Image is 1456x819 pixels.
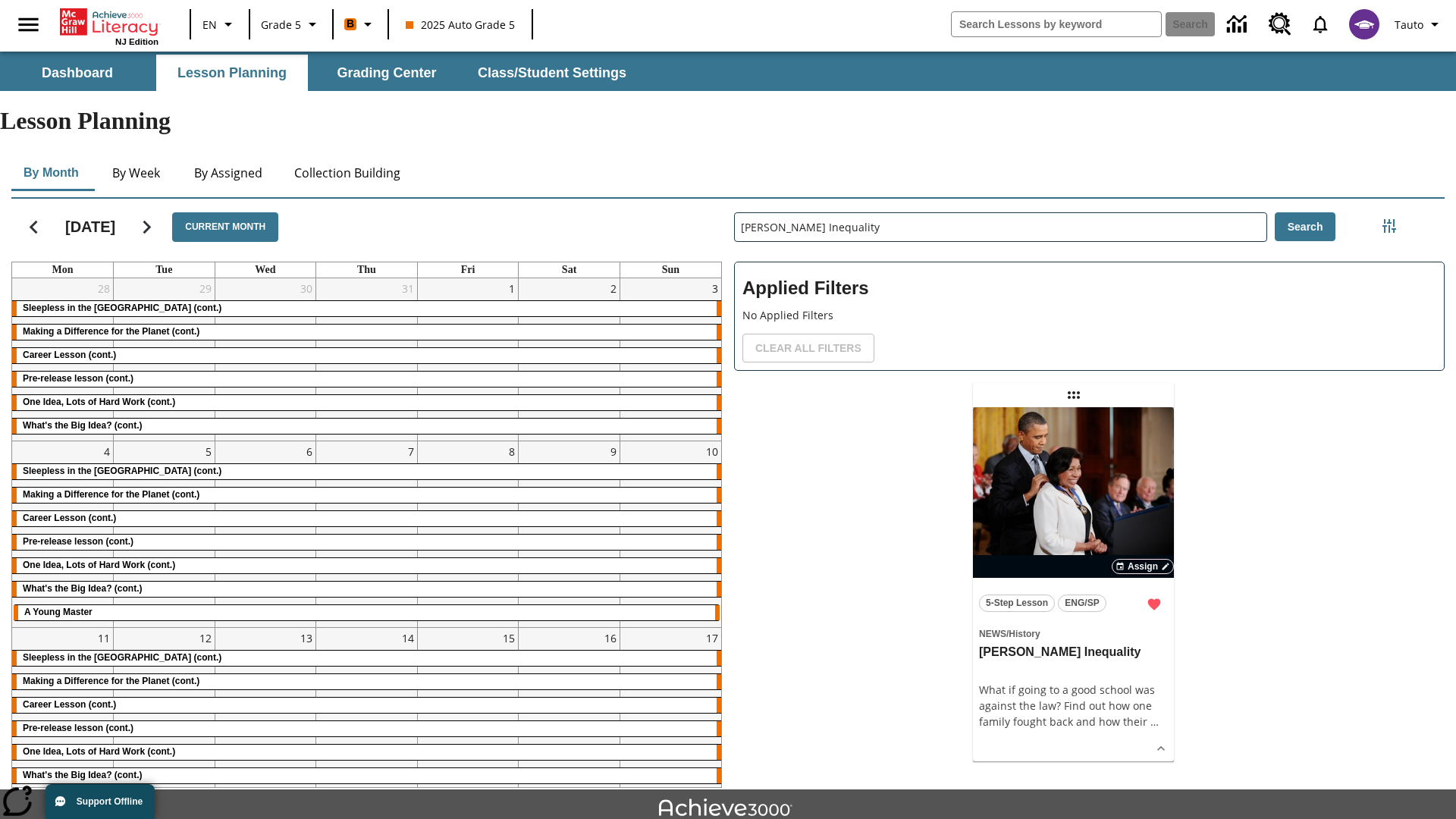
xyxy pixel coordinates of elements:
[24,607,93,617] span: A Young Master
[12,511,721,526] div: Career Lesson (cont.)
[1260,4,1301,45] a: Resource Center, Will open in new tab
[979,595,1055,612] button: 5-Step Lesson
[722,193,1445,788] div: Search
[12,278,114,441] td: July 28, 2025
[77,796,143,807] span: Support Offline
[297,628,315,648] a: August 13, 2025
[311,55,463,91] button: Grading Center
[23,536,133,547] span: Pre-release lesson (cont.)
[620,441,721,627] td: August 10, 2025
[316,441,418,627] td: August 7, 2025
[519,278,620,441] td: August 2, 2025
[49,262,77,278] a: Monday
[734,262,1445,371] div: Applied Filters
[347,14,354,33] span: B
[303,441,315,462] a: August 6, 2025
[620,627,721,790] td: August 17, 2025
[417,278,519,441] td: August 1, 2025
[338,11,383,38] button: Boost Class color is orange. Change class color
[196,278,215,299] a: July 29, 2025
[399,628,417,648] a: August 14, 2025
[65,218,115,236] h2: [DATE]
[60,7,158,37] a: Home
[559,262,579,278] a: Saturday
[1389,11,1450,38] button: Profile/Settings
[519,441,620,627] td: August 9, 2025
[12,558,721,573] div: One Idea, Lots of Hard Work (cont.)
[101,441,113,462] a: August 4, 2025
[114,278,215,441] td: July 29, 2025
[1301,5,1340,44] a: Notifications
[23,770,143,780] span: What's the Big Idea? (cont.)
[500,628,518,648] a: August 15, 2025
[252,262,278,278] a: Wednesday
[202,17,217,33] span: EN
[127,208,166,246] button: Next
[1374,211,1404,241] button: Filters Side menu
[23,397,175,407] span: One Idea, Lots of Hard Work (cont.)
[1058,595,1106,612] button: ENG/SP
[114,441,215,627] td: August 5, 2025
[417,441,519,627] td: August 8, 2025
[12,372,721,387] div: Pre-release lesson (cont.)
[1112,559,1174,574] button: Assign Choose Dates
[99,155,174,191] button: By Week
[417,627,519,790] td: August 15, 2025
[23,652,221,663] span: Sleepless in the Animal Kingdom (cont.)
[12,535,721,550] div: Pre-release lesson (cont.)
[12,301,721,316] div: Sleepless in the Animal Kingdom (cont.)
[115,37,158,46] span: NJ Edition
[12,395,721,410] div: One Idea, Lots of Hard Work (cont.)
[12,488,721,503] div: Making a Difference for the Planet (cont.)
[12,419,721,434] div: What's the Big Idea? (cont.)
[601,628,620,648] a: August 16, 2025
[979,682,1168,730] div: What if going to a good school was against the law? Find out how one family fought back and how t...
[2,55,153,91] button: Dashboard
[506,278,518,299] a: August 1, 2025
[742,270,1436,307] h2: Applied Filters
[23,303,221,313] span: Sleepless in the Animal Kingdom (cont.)
[182,155,275,191] button: By Assigned
[1009,629,1040,639] span: History
[979,629,1006,639] span: News
[519,627,620,790] td: August 16, 2025
[659,262,682,278] a: Sunday
[1006,629,1009,639] span: /
[735,213,1266,241] input: Search Lessons By Keyword
[1349,9,1379,39] img: avatar image
[282,155,413,191] button: Collection Building
[215,278,316,441] td: July 30, 2025
[172,212,278,242] button: Current Month
[196,628,215,648] a: August 12, 2025
[1218,4,1260,45] a: Data Center
[95,278,113,299] a: July 28, 2025
[399,278,417,299] a: July 31, 2025
[12,674,721,689] div: Making a Difference for the Planet (cont.)
[703,441,721,462] a: August 10, 2025
[6,2,51,47] button: Open side menu
[1141,591,1168,618] button: Remove from Favorites
[979,645,1168,661] h3: Méndez v. Inequality
[607,278,620,299] a: August 2, 2025
[986,595,1048,611] span: 5-Step Lesson
[458,262,479,278] a: Friday
[12,698,721,713] div: Career Lesson (cont.)
[215,441,316,627] td: August 6, 2025
[316,278,418,441] td: July 31, 2025
[12,582,721,597] div: What's the Big Idea? (cont.)
[1275,212,1336,242] button: Search
[1340,5,1389,44] button: Select a new avatar
[703,628,721,648] a: August 17, 2025
[742,307,1436,323] p: No Applied Filters
[354,262,379,278] a: Thursday
[23,676,199,686] span: Making a Difference for the Planet (cont.)
[607,441,620,462] a: August 9, 2025
[23,583,143,594] span: What's the Big Idea? (cont.)
[12,627,114,790] td: August 11, 2025
[316,627,418,790] td: August 14, 2025
[202,441,215,462] a: August 5, 2025
[1128,560,1158,573] span: Assign
[261,17,301,33] span: Grade 5
[952,12,1161,36] input: search field
[23,746,175,757] span: One Idea, Lots of Hard Work (cont.)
